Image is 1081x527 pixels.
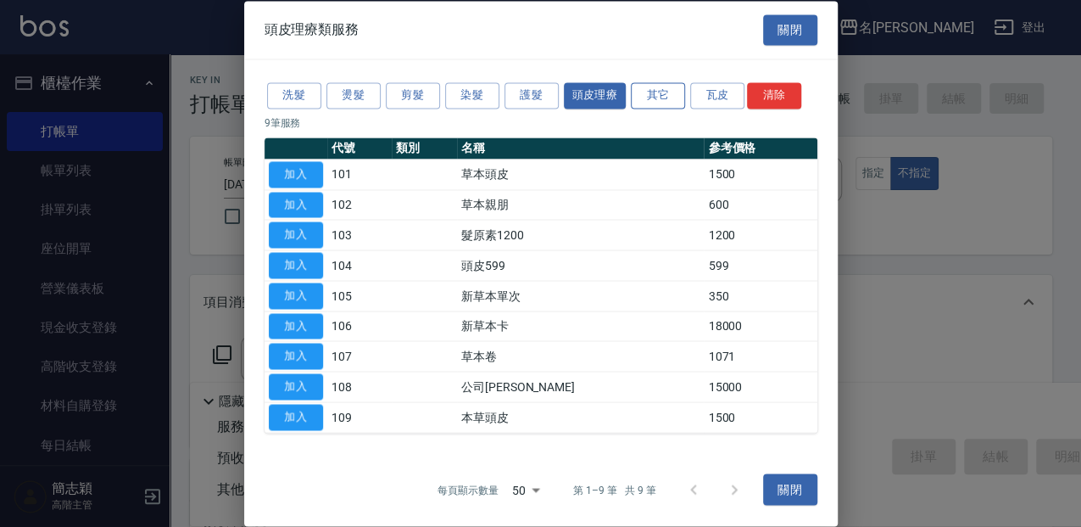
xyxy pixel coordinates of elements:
[457,189,705,220] td: 草本親朋
[269,192,323,218] button: 加入
[704,250,816,281] td: 599
[704,189,816,220] td: 600
[386,82,440,109] button: 剪髮
[690,82,744,109] button: 瓦皮
[327,250,393,281] td: 104
[747,82,801,109] button: 清除
[445,82,499,109] button: 染髮
[437,482,499,497] p: 每頁顯示數量
[265,115,817,131] p: 9 筆服務
[327,311,393,341] td: 106
[269,344,323,370] button: 加入
[392,137,457,160] th: 類別
[704,402,816,433] td: 1500
[457,137,705,160] th: 名稱
[269,161,323,188] button: 加入
[704,160,816,190] td: 1500
[457,160,705,190] td: 草本頭皮
[327,402,393,433] td: 109
[267,82,321,109] button: 洗髮
[704,311,816,341] td: 18000
[327,341,393,372] td: 107
[704,341,816,372] td: 1071
[457,372,705,402] td: 公司[PERSON_NAME]
[457,402,705,433] td: 本草頭皮
[573,482,655,497] p: 第 1–9 筆 共 9 筆
[269,222,323,249] button: 加入
[457,311,705,341] td: 新草本卡
[704,372,816,402] td: 15000
[269,252,323,278] button: 加入
[327,281,393,311] td: 105
[457,281,705,311] td: 新草本單次
[327,220,393,250] td: 103
[505,467,546,513] div: 50
[269,373,323,400] button: 加入
[327,189,393,220] td: 102
[265,21,359,38] span: 頭皮理療類服務
[763,14,817,46] button: 關閉
[269,283,323,309] button: 加入
[457,250,705,281] td: 頭皮599
[704,220,816,250] td: 1200
[457,341,705,372] td: 草本卷
[631,82,685,109] button: 其它
[564,82,627,109] button: 頭皮理療
[269,404,323,430] button: 加入
[704,281,816,311] td: 350
[763,474,817,506] button: 關閉
[457,220,705,250] td: 髮原素1200
[269,313,323,339] button: 加入
[327,160,393,190] td: 101
[704,137,816,160] th: 參考價格
[326,82,381,109] button: 燙髮
[504,82,559,109] button: 護髮
[327,137,393,160] th: 代號
[327,372,393,402] td: 108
